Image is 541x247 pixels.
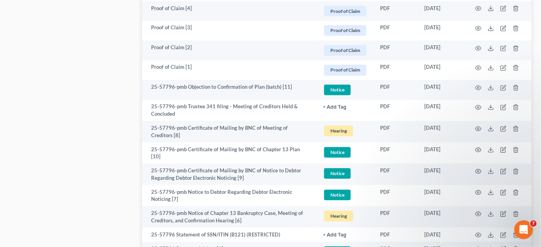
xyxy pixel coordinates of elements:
td: 25-57796-pmb Notice of Chapter 13 Bankruptcy Case, Meeting of Creditors, and Confirmation Hearing... [142,206,317,228]
a: Notice [323,146,368,159]
td: PDF [374,100,418,122]
td: [DATE] [418,61,466,81]
td: PDF [374,61,418,81]
a: Proof of Claim [323,5,368,18]
a: Proof of Claim [323,44,368,57]
a: + Add Tag [323,103,368,111]
a: Hearing [323,125,368,138]
td: 25-57796-pmb Certificate of Mailing by BNC of Notice to Debtor Regarding Debtor Electronic Notici... [142,164,317,185]
td: Proof of Claim [1] [142,61,317,81]
a: Notice [323,167,368,180]
a: Proof of Claim [323,64,368,77]
td: 25-57796-pmb Certificate of Mailing by BNC of Chapter 13 Plan [10] [142,143,317,164]
span: Hearing [324,126,353,136]
span: Notice [324,147,351,158]
td: 25-57796-pmb Objection to Confirmation of Plan (batch) [11] [142,80,317,100]
span: 7 [530,220,537,227]
button: + Add Tag [323,105,346,110]
td: [DATE] [418,1,466,21]
iframe: Intercom live chat [514,220,533,239]
span: Notice [324,85,351,95]
td: PDF [374,206,418,228]
a: Notice [323,189,368,202]
td: [DATE] [418,228,466,242]
a: Proof of Claim [323,24,368,37]
td: [DATE] [418,164,466,185]
span: Proof of Claim [324,45,366,56]
td: 25-57796 Statement of SSN/ITIN (B121) (RESTRICTED) [142,228,317,242]
span: Notice [324,168,351,179]
td: [DATE] [418,121,466,143]
td: Proof of Claim [3] [142,21,317,41]
td: [DATE] [418,143,466,164]
td: [DATE] [418,206,466,228]
td: 25-57796-pmb Certificate of Mailing by BNC of Meeting of Creditors [8] [142,121,317,143]
td: PDF [374,164,418,185]
a: Hearing [323,210,368,223]
span: Proof of Claim [324,6,366,16]
td: Proof of Claim [2] [142,41,317,61]
td: Proof of Claim [4] [142,1,317,21]
span: Proof of Claim [324,65,366,75]
td: PDF [374,41,418,61]
td: [DATE] [418,185,466,207]
td: PDF [374,185,418,207]
td: 25-57796-pmb Trustee 341 filing - Meeting of Creditors Held & Concluded [142,100,317,122]
td: [DATE] [418,21,466,41]
a: Notice [323,84,368,97]
td: PDF [374,121,418,143]
td: [DATE] [418,80,466,100]
td: PDF [374,143,418,164]
span: Proof of Claim [324,25,366,36]
td: PDF [374,21,418,41]
button: + Add Tag [323,233,346,238]
td: PDF [374,1,418,21]
td: [DATE] [418,41,466,61]
span: Notice [324,190,351,200]
td: [DATE] [418,100,466,122]
td: PDF [374,228,418,242]
td: PDF [374,80,418,100]
span: Hearing [324,211,353,222]
td: 25-57796-pmb Notice to Debtor Regarding Debtor Electronic Noticing [7] [142,185,317,207]
a: + Add Tag [323,231,368,239]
